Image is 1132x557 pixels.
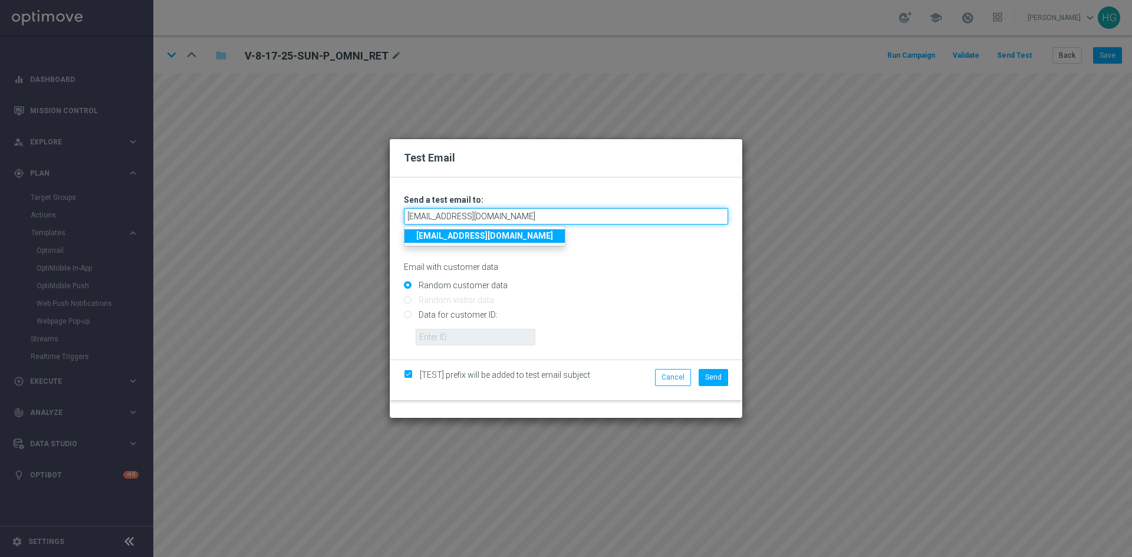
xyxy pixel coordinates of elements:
p: Separate multiple addresses with commas [404,228,728,238]
label: Random customer data [416,280,508,291]
strong: [EMAIL_ADDRESS][DOMAIN_NAME] [416,231,553,240]
input: Enter ID [416,329,535,345]
p: Email with customer data [404,262,728,272]
button: Cancel [655,369,691,385]
span: [TEST] prefix will be added to test email subject [420,370,590,380]
button: Send [699,369,728,385]
span: Send [705,373,722,381]
a: [EMAIL_ADDRESS][DOMAIN_NAME] [404,229,565,243]
h2: Test Email [404,151,728,165]
h3: Send a test email to: [404,195,728,205]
